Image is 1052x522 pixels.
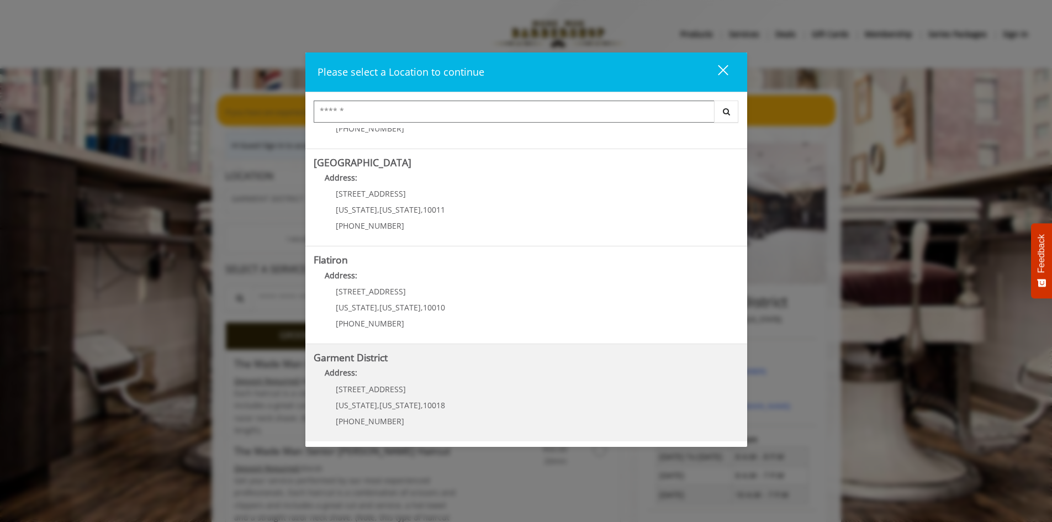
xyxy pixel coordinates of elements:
[336,400,377,410] span: [US_STATE]
[314,101,739,128] div: Center Select
[421,400,423,410] span: ,
[336,188,406,199] span: [STREET_ADDRESS]
[1031,223,1052,298] button: Feedback - Show survey
[336,220,404,231] span: [PHONE_NUMBER]
[325,172,357,183] b: Address:
[423,204,445,215] span: 10011
[325,270,357,281] b: Address:
[325,367,357,378] b: Address:
[377,400,379,410] span: ,
[336,286,406,297] span: [STREET_ADDRESS]
[379,204,421,215] span: [US_STATE]
[1037,234,1046,273] span: Feedback
[314,156,411,169] b: [GEOGRAPHIC_DATA]
[423,400,445,410] span: 10018
[421,204,423,215] span: ,
[314,101,715,123] input: Search Center
[318,65,484,78] span: Please select a Location to continue
[336,384,406,394] span: [STREET_ADDRESS]
[336,123,404,134] span: [PHONE_NUMBER]
[423,302,445,313] span: 10010
[336,318,404,329] span: [PHONE_NUMBER]
[379,302,421,313] span: [US_STATE]
[336,204,377,215] span: [US_STATE]
[377,204,379,215] span: ,
[421,302,423,313] span: ,
[720,108,733,115] i: Search button
[314,253,348,266] b: Flatiron
[377,302,379,313] span: ,
[336,416,404,426] span: [PHONE_NUMBER]
[379,400,421,410] span: [US_STATE]
[314,351,388,364] b: Garment District
[705,64,727,81] div: close dialog
[336,302,377,313] span: [US_STATE]
[697,61,735,83] button: close dialog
